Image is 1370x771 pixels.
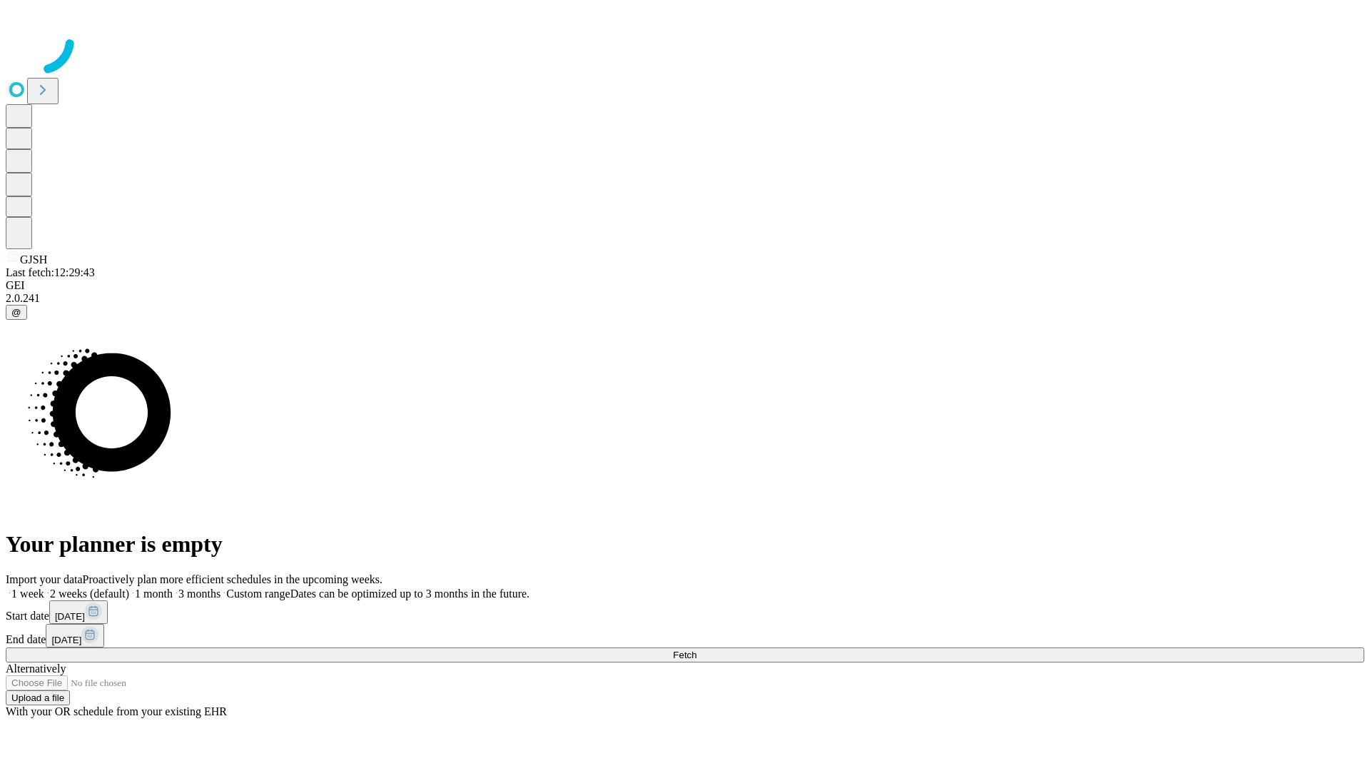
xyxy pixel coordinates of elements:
[20,253,47,266] span: GJSH
[178,588,220,600] span: 3 months
[6,690,70,705] button: Upload a file
[51,635,81,645] span: [DATE]
[6,662,66,675] span: Alternatively
[50,588,129,600] span: 2 weeks (default)
[673,650,696,660] span: Fetch
[6,292,1364,305] div: 2.0.241
[6,647,1364,662] button: Fetch
[46,624,104,647] button: [DATE]
[83,573,382,585] span: Proactively plan more efficient schedules in the upcoming weeks.
[11,307,21,318] span: @
[55,611,85,622] span: [DATE]
[6,531,1364,558] h1: Your planner is empty
[11,588,44,600] span: 1 week
[226,588,290,600] span: Custom range
[6,624,1364,647] div: End date
[290,588,529,600] span: Dates can be optimized up to 3 months in the future.
[6,573,83,585] span: Import your data
[6,266,95,278] span: Last fetch: 12:29:43
[6,600,1364,624] div: Start date
[6,305,27,320] button: @
[6,279,1364,292] div: GEI
[49,600,108,624] button: [DATE]
[135,588,173,600] span: 1 month
[6,705,227,717] span: With your OR schedule from your existing EHR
